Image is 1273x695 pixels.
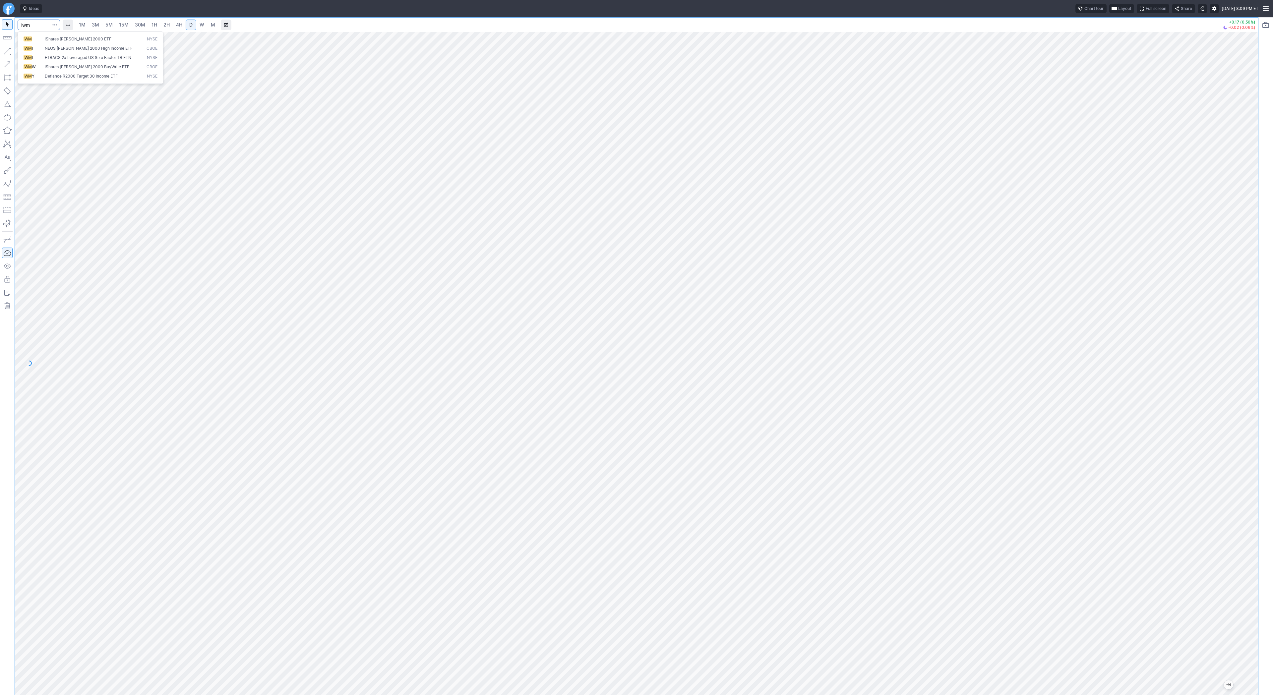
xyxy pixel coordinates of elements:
button: Arrow [2,59,13,70]
span: IWM [24,74,32,79]
span: Chart tour [1084,5,1104,12]
button: Elliott waves [2,178,13,189]
button: Line [2,46,13,56]
span: 3M [92,22,99,28]
span: W [200,22,204,28]
span: Y [32,74,34,79]
button: Add note [2,287,13,298]
button: Rotated rectangle [2,86,13,96]
span: D [189,22,193,28]
input: Search [18,20,60,30]
span: 2H [163,22,170,28]
span: NYSE [147,55,157,61]
a: M [208,20,218,30]
a: 15M [116,20,132,30]
span: CBOE [147,46,157,51]
span: IWM [24,46,32,51]
button: Position [2,205,13,215]
span: iShares [PERSON_NAME] 2000 ETF [45,36,111,41]
span: CBOE [147,64,157,70]
span: -0.02 (0.06%) [1228,26,1255,29]
button: Remove all autosaved drawings [2,301,13,311]
a: Finviz.com [3,3,15,15]
span: 5M [105,22,113,28]
button: Anchored VWAP [2,218,13,229]
span: W [32,64,35,69]
button: XABCD [2,139,13,149]
span: [DATE] 8:09 PM ET [1222,5,1258,12]
button: Settings [1210,4,1219,13]
span: Defiance R2000 Target 30 Income ETF [45,74,118,79]
span: IWM [24,36,32,41]
span: 15M [119,22,129,28]
button: Mouse [2,19,13,30]
button: Interval [63,20,73,30]
a: 1M [76,20,89,30]
button: Measure [2,32,13,43]
span: iShares [PERSON_NAME] 2000 BuyWrite ETF [45,64,129,69]
button: Range [221,20,231,30]
button: Drawing mode: Single [2,234,13,245]
button: Portfolio watchlist [1260,20,1271,30]
span: Full screen [1146,5,1166,12]
span: 1H [152,22,157,28]
button: Jump to the most recent bar [1224,680,1233,689]
span: NYSE [147,36,157,42]
button: Brush [2,165,13,176]
button: Share [1172,4,1195,13]
span: I [32,46,33,51]
a: 5M [102,20,116,30]
button: Layout [1109,4,1134,13]
span: ETRACS 2x Leveraged US Size Factor TR ETN [45,55,131,60]
button: Ellipse [2,112,13,123]
a: 30M [132,20,148,30]
a: 3M [89,20,102,30]
span: Layout [1118,5,1131,12]
span: M [211,22,215,28]
button: Fibonacci retracements [2,192,13,202]
a: D [186,20,196,30]
button: Hide drawings [2,261,13,271]
p: +0.17 (0.50%) [1223,20,1255,24]
a: 1H [149,20,160,30]
button: Ideas [20,4,42,13]
button: Triangle [2,99,13,109]
button: Search [50,20,59,30]
a: 4H [173,20,185,30]
button: Lock drawings [2,274,13,285]
button: Toggle dark mode [1198,4,1207,13]
button: Full screen [1137,4,1169,13]
button: Rectangle [2,72,13,83]
button: Text [2,152,13,162]
a: W [197,20,207,30]
span: 4H [176,22,182,28]
span: NEOS [PERSON_NAME] 2000 High Income ETF [45,46,133,51]
button: Drawings Autosave: On [2,248,13,258]
span: Share [1181,5,1192,12]
button: Chart tour [1075,4,1107,13]
span: Ideas [29,5,39,12]
a: 2H [160,20,173,30]
div: Search [18,31,163,84]
button: Polygon [2,125,13,136]
span: NYSE [147,74,157,79]
span: 30M [135,22,145,28]
span: IWM [24,64,32,69]
span: IWM [24,55,32,60]
span: L [32,55,34,60]
span: 1M [79,22,86,28]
